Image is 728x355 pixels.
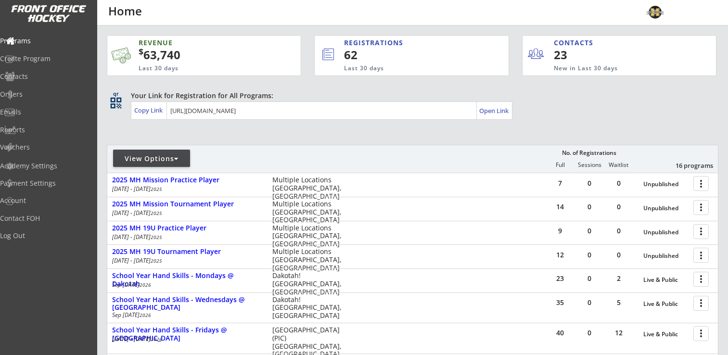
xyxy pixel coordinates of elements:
[575,299,604,306] div: 0
[546,162,575,168] div: Full
[112,176,262,184] div: 2025 MH Mission Practice Player
[113,154,190,164] div: View Options
[643,253,689,259] div: Unpublished
[604,275,633,282] div: 2
[604,180,633,187] div: 0
[693,224,709,239] button: more_vert
[643,331,689,338] div: Live & Public
[151,257,162,264] em: 2025
[479,104,510,117] a: Open Link
[554,47,613,63] div: 23
[112,336,259,342] div: [DATE] - [DATE]
[112,200,262,208] div: 2025 MH Mission Tournament Player
[604,228,633,234] div: 0
[139,47,271,63] div: 63,740
[575,203,604,210] div: 0
[479,107,510,115] div: Open Link
[344,38,464,48] div: REGISTRATIONS
[604,252,633,258] div: 0
[272,272,348,296] div: Dakotah! [GEOGRAPHIC_DATA], [GEOGRAPHIC_DATA]
[575,228,604,234] div: 0
[546,252,575,258] div: 12
[272,248,348,272] div: Multiple Locations [GEOGRAPHIC_DATA], [GEOGRAPHIC_DATA]
[344,47,476,63] div: 62
[344,64,469,73] div: Last 30 days
[554,38,598,48] div: CONTACTS
[559,150,619,156] div: No. of Registrations
[112,272,262,288] div: School Year Hand Skills - Mondays @ Dakotah
[112,234,259,240] div: [DATE] - [DATE]
[604,330,633,336] div: 12
[575,162,604,168] div: Sessions
[139,64,255,73] div: Last 30 days
[604,162,633,168] div: Waitlist
[112,248,262,256] div: 2025 MH 19U Tournament Player
[151,234,162,241] em: 2025
[112,296,262,312] div: School Year Hand Skills - Wednesdays @ [GEOGRAPHIC_DATA]
[112,224,262,232] div: 2025 MH 19U Practice Player
[272,200,348,224] div: Multiple Locations [GEOGRAPHIC_DATA], [GEOGRAPHIC_DATA]
[546,330,575,336] div: 40
[140,312,151,318] em: 2026
[546,275,575,282] div: 23
[112,326,262,342] div: School Year Hand Skills - Fridays @ [GEOGRAPHIC_DATA]
[604,299,633,306] div: 5
[134,106,165,114] div: Copy Link
[643,229,689,236] div: Unpublished
[643,277,689,283] div: Live & Public
[151,210,162,216] em: 2025
[112,258,259,264] div: [DATE] - [DATE]
[112,186,259,192] div: [DATE] - [DATE]
[151,336,162,342] em: 2026
[575,252,604,258] div: 0
[575,275,604,282] div: 0
[643,205,689,212] div: Unpublished
[693,326,709,341] button: more_vert
[131,91,689,101] div: Your Link for Registration for All Programs:
[272,224,348,248] div: Multiple Locations [GEOGRAPHIC_DATA], [GEOGRAPHIC_DATA]
[693,296,709,311] button: more_vert
[693,272,709,287] button: more_vert
[546,203,575,210] div: 14
[272,296,348,320] div: Dakotah! [GEOGRAPHIC_DATA], [GEOGRAPHIC_DATA]
[139,46,143,57] sup: $
[604,203,633,210] div: 0
[272,176,348,200] div: Multiple Locations [GEOGRAPHIC_DATA], [GEOGRAPHIC_DATA]
[112,210,259,216] div: [DATE] - [DATE]
[643,301,689,307] div: Live & Public
[546,299,575,306] div: 35
[693,200,709,215] button: more_vert
[546,180,575,187] div: 7
[139,38,255,48] div: REVENUE
[575,180,604,187] div: 0
[643,181,689,188] div: Unpublished
[554,64,672,73] div: New in Last 30 days
[693,248,709,263] button: more_vert
[575,330,604,336] div: 0
[693,176,709,191] button: more_vert
[110,91,121,97] div: qr
[151,186,162,192] em: 2025
[112,312,259,318] div: Sep [DATE]
[140,281,151,288] em: 2026
[663,161,713,170] div: 16 programs
[546,228,575,234] div: 9
[109,96,123,110] button: qr_code
[112,282,259,288] div: Sep [DATE]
